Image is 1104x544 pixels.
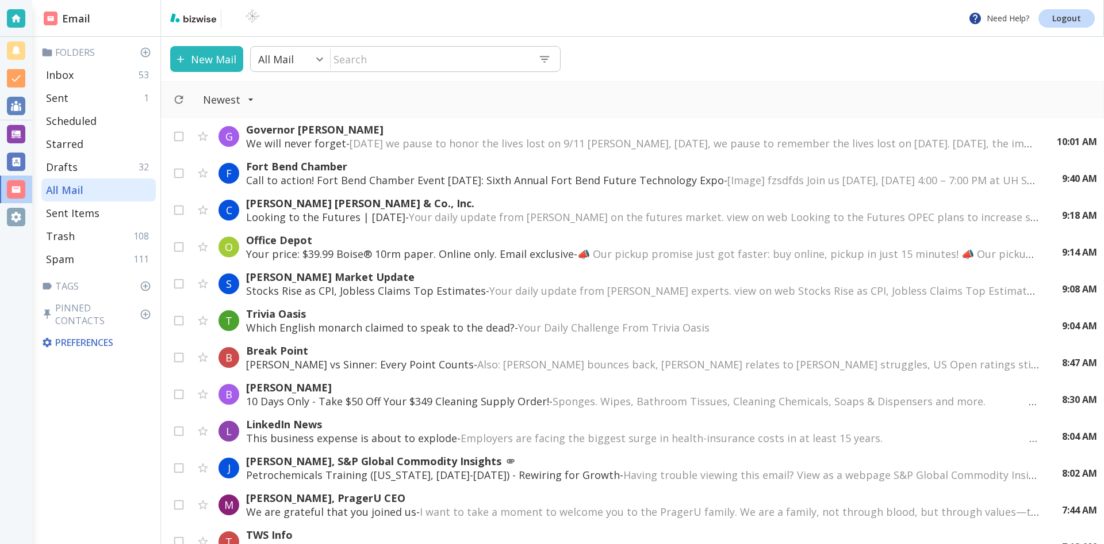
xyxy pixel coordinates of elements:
[168,89,189,110] button: Refresh
[246,270,1039,284] p: [PERSON_NAME] Market Update
[139,69,154,81] p: 53
[170,13,216,22] img: bizwise
[41,46,156,59] p: Folders
[46,114,97,128] p: Scheduled
[1052,14,1081,22] p: Logout
[46,252,74,266] p: Spam
[1062,209,1097,222] p: 9:18 AM
[41,155,156,178] div: Drafts32
[258,52,294,66] p: All Mail
[44,12,57,25] img: DashboardSidebarEmail.svg
[1062,504,1097,516] p: 7:44 AM
[46,183,83,197] p: All Mail
[246,431,1039,445] p: This business expense is about to explode -
[246,233,1039,247] p: Office Depot
[1062,356,1097,369] p: 8:47 AM
[46,91,68,105] p: Sent
[461,431,1046,445] span: Employers are facing the biggest surge in health-insurance costs in at least 15 years. ͏ ͏ ͏ ͏ ͏ ...
[41,63,156,86] div: Inbox53
[246,307,1039,321] p: Trivia Oasis
[1062,430,1097,443] p: 8:04 AM
[226,277,232,291] p: S
[968,12,1029,25] p: Need Help?
[246,394,1039,408] p: 10 Days Only - Take $50 Off Your $349 Cleaning Supply Order! -
[225,387,232,401] p: B
[246,505,1039,519] p: We are grateful that you joined us -
[1062,172,1097,185] p: 9:40 AM
[41,178,156,201] div: All Mail
[228,461,231,475] p: J
[41,86,156,109] div: Sent1
[331,47,529,71] input: Search
[225,130,233,143] p: G
[41,132,156,155] div: Starred
[46,68,74,82] p: Inbox
[41,280,156,292] p: Tags
[246,173,1039,187] p: Call to action! Fort Bend Chamber Event [DATE]: Sixth Annual Fort Bend Future Technology Expo -
[226,166,232,180] p: F
[39,332,156,353] div: Preferences
[225,314,232,328] p: T
[226,424,232,438] p: L
[246,344,1039,357] p: Break Point
[246,491,1039,505] p: [PERSON_NAME], PragerU CEO
[246,196,1039,210] p: [PERSON_NAME] [PERSON_NAME] & Co., Inc.
[1057,135,1097,148] p: 10:01 AM
[1038,9,1095,28] a: Logout
[246,454,1039,468] p: [PERSON_NAME], S&P Global Commodity Insights
[1062,319,1097,332] p: 9:04 AM
[518,321,942,334] span: Your Daily Challenge From Trivia Oasis ‌ ‌ ‌ ‌ ‌ ‌ ‌ ‌ ‌ ‌ ‌ ‌ ‌ ‌ ‌ ‌ ‌ ‌ ‌ ‌ ‌ ‌ ‌ ‌ ‌ ‌ ‌ ‌ ‌ ...
[246,468,1039,482] p: Petrochemicals Training ([US_STATE], [DATE]-[DATE]) - Rewiring for Growth -
[46,206,99,220] p: Sent Items
[41,302,156,327] p: Pinned Contacts
[246,210,1039,224] p: Looking to the Futures | [DATE] -
[46,160,78,174] p: Drafts
[246,417,1039,431] p: LinkedIn News
[246,123,1034,136] p: Governor [PERSON_NAME]
[41,225,156,248] div: Trash108
[246,284,1039,298] p: Stocks Rise as CPI, Jobless Claims Top Estimates -
[170,46,243,72] button: New Mail
[246,528,1039,542] p: TWS Info
[139,161,154,173] p: 32
[41,109,156,132] div: Scheduled
[225,240,233,254] p: O
[46,137,83,151] p: Starred
[1062,467,1097,480] p: 8:02 AM
[191,87,266,112] button: Filter
[246,159,1039,173] p: Fort Bend Chamber
[41,336,154,349] p: Preferences
[225,351,232,364] p: B
[44,11,90,26] h2: Email
[1062,283,1097,295] p: 9:08 AM
[246,321,1039,334] p: Which English monarch claimed to speak to the dead? -
[246,357,1039,371] p: [PERSON_NAME] vs Sinner: Every Point Counts -
[133,230,154,242] p: 108
[144,92,154,104] p: 1
[246,247,1039,261] p: Your price: $39.99 Boise® 10rm paper. Online only. Email exclusive -
[1062,246,1097,258] p: 9:14 AM
[1062,393,1097,406] p: 8:30 AM
[41,248,156,271] div: Spam111
[246,136,1034,150] p: We will never forget -
[41,201,156,225] div: Sent Items
[226,203,232,217] p: C
[226,9,279,28] img: BioTech International
[246,381,1039,394] p: [PERSON_NAME]
[224,498,233,512] p: M
[46,229,75,243] p: Trash
[133,253,154,265] p: 111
